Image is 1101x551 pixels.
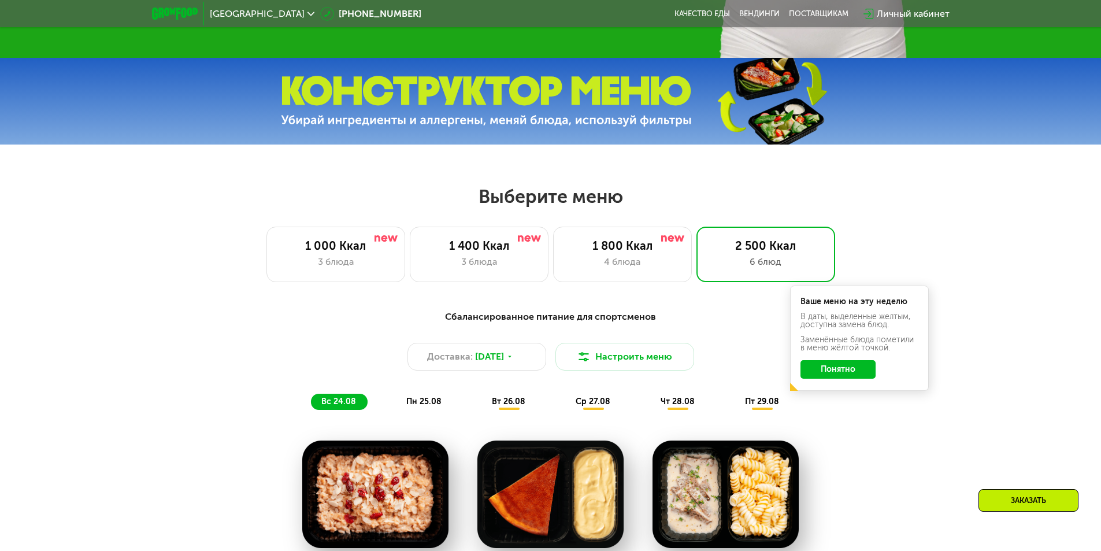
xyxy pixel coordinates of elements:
[877,7,950,21] div: Личный кабинет
[279,239,393,253] div: 1 000 Ккал
[661,397,695,406] span: чт 28.08
[800,336,918,352] div: Заменённые блюда пометили в меню жёлтой точкой.
[576,397,610,406] span: ср 27.08
[800,313,918,329] div: В даты, выделенные желтым, доступна замена блюд.
[565,255,680,269] div: 4 блюда
[279,255,393,269] div: 3 блюда
[209,310,893,324] div: Сбалансированное питание для спортсменов
[800,298,918,306] div: Ваше меню на эту неделю
[709,239,823,253] div: 2 500 Ккал
[406,397,442,406] span: пн 25.08
[320,7,421,21] a: [PHONE_NUMBER]
[427,350,473,364] span: Доставка:
[709,255,823,269] div: 6 блюд
[475,350,504,364] span: [DATE]
[422,255,536,269] div: 3 блюда
[210,9,305,19] span: [GEOGRAPHIC_DATA]
[978,489,1078,512] div: Заказать
[565,239,680,253] div: 1 800 Ккал
[745,397,779,406] span: пт 29.08
[674,9,730,19] a: Качество еды
[321,397,356,406] span: вс 24.08
[800,360,876,379] button: Понятно
[555,343,694,371] button: Настроить меню
[739,9,780,19] a: Вендинги
[789,9,848,19] div: поставщикам
[422,239,536,253] div: 1 400 Ккал
[37,185,1064,208] h2: Выберите меню
[492,397,525,406] span: вт 26.08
